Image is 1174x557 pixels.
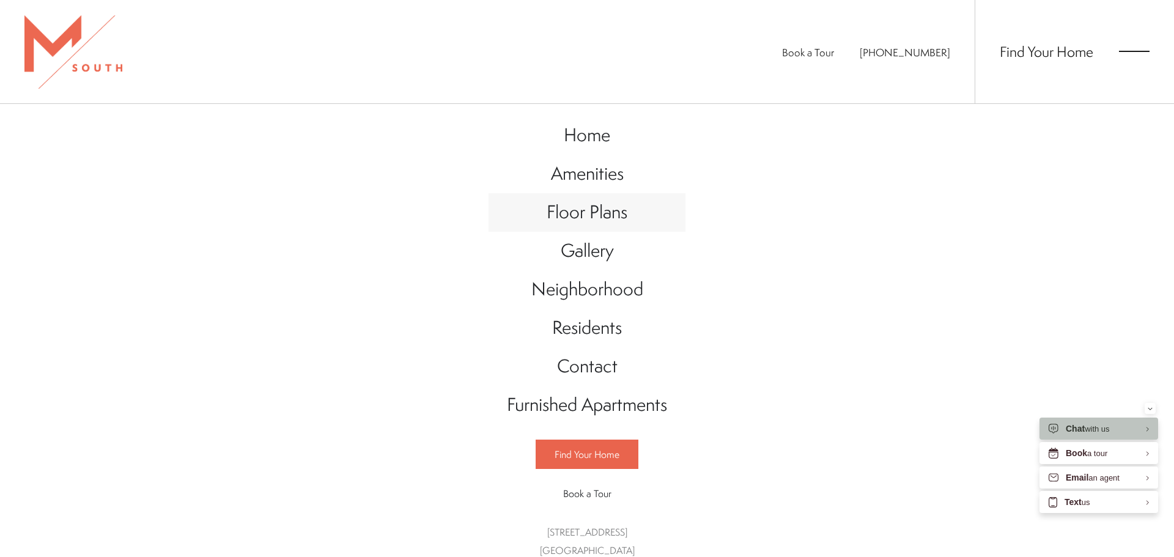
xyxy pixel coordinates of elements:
span: Gallery [561,238,614,263]
span: Home [564,122,610,147]
span: [PHONE_NUMBER] [860,45,950,59]
span: Contact [557,353,618,378]
a: Go to Home [489,116,685,155]
span: Residents [552,315,622,340]
a: Go to Residents [489,309,685,347]
a: Go to Gallery [489,232,685,270]
span: Find Your Home [555,448,619,461]
span: Neighborhood [531,276,643,301]
a: Go to Neighborhood [489,270,685,309]
a: Go to Amenities [489,155,685,193]
a: Go to Floor Plans [489,193,685,232]
a: Book a Tour [782,45,834,59]
a: Go to Furnished Apartments (opens in a new tab) [489,386,685,424]
span: Floor Plans [547,199,627,224]
button: Open Menu [1119,46,1150,57]
a: Find Your Home [536,440,638,469]
a: Go to Contact [489,347,685,386]
span: Book a Tour [563,487,611,500]
a: Call Us at 813-570-8014 [860,45,950,59]
img: MSouth [24,15,122,89]
a: Get Directions to 5110 South Manhattan Avenue Tampa, FL 33611 [540,525,635,557]
a: Find Your Home [1000,42,1093,61]
span: Furnished Apartments [507,392,667,417]
span: Amenities [551,161,624,186]
a: Book a Tour [536,479,638,507]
